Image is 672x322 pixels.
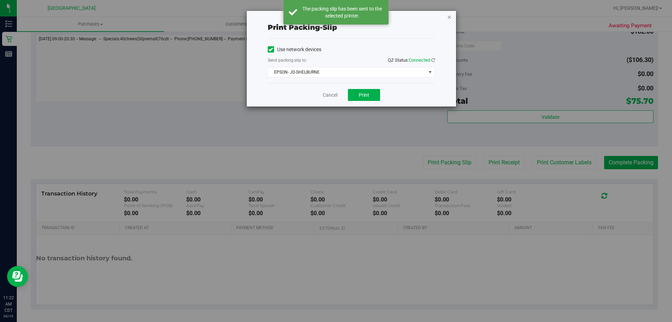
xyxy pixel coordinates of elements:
span: select [426,67,434,77]
label: Use network devices [268,46,321,53]
button: Print [348,89,380,101]
iframe: Resource center [7,266,28,287]
span: Print packing-slip [268,23,337,32]
span: QZ Status: [388,57,435,63]
span: Print [359,92,369,98]
span: Connected [409,57,430,63]
label: Send packing-slip to: [268,57,307,63]
div: The packing slip has been sent to the selected printer. [301,5,383,19]
span: EPSON- JD-SHELBURNE [268,67,426,77]
a: Cancel [323,91,337,99]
